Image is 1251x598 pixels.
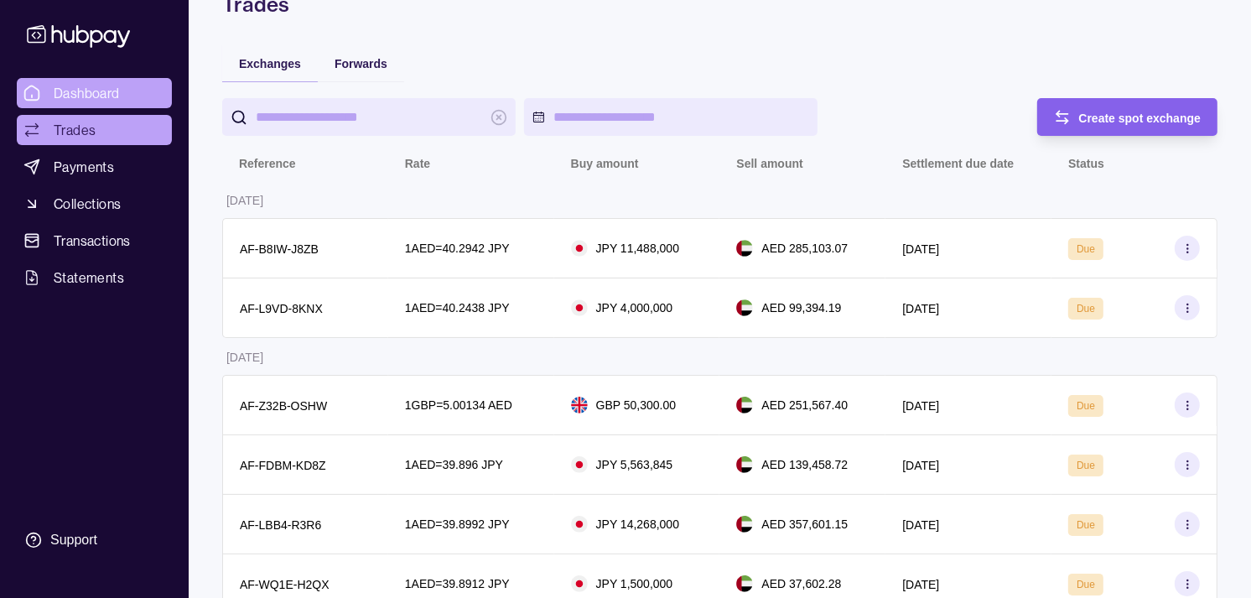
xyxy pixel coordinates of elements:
span: Forwards [335,57,387,70]
p: AED 251,567.40 [761,396,848,414]
p: GBP 50,300.00 [596,396,676,414]
p: JPY 5,563,845 [596,455,673,474]
p: JPY 4,000,000 [596,299,673,317]
p: [DATE] [902,302,939,315]
img: ae [736,516,753,533]
p: 1 AED = 39.8912 JPY [405,575,510,593]
input: search [256,98,482,136]
div: Support [50,531,97,549]
a: Transactions [17,226,172,256]
p: [DATE] [902,242,939,256]
p: AED 285,103.07 [761,239,848,257]
p: 1 GBP = 5.00134 AED [405,396,512,414]
span: Trades [54,120,96,140]
img: jp [571,516,588,533]
p: Rate [405,157,430,170]
a: Trades [17,115,172,145]
a: Support [17,523,172,558]
span: Due [1077,400,1095,412]
p: 1 AED = 40.2942 JPY [405,239,510,257]
span: Due [1077,519,1095,531]
p: 1 AED = 39.896 JPY [405,455,503,474]
img: ae [736,456,753,473]
p: JPY 14,268,000 [596,515,679,533]
button: Create spot exchange [1037,98,1218,136]
p: [DATE] [902,399,939,413]
span: Payments [54,157,114,177]
img: ae [736,575,753,592]
p: [DATE] [902,578,939,591]
p: Status [1068,157,1104,170]
p: Sell amount [736,157,802,170]
p: AED 357,601.15 [761,515,848,533]
img: ae [736,397,753,413]
p: AED 99,394.19 [761,299,841,317]
p: JPY 1,500,000 [596,575,673,593]
span: Collections [54,194,121,214]
span: Due [1077,243,1095,255]
a: Payments [17,152,172,182]
p: Settlement due date [902,157,1014,170]
span: Exchanges [239,57,301,70]
p: [DATE] [902,518,939,532]
p: AF-B8IW-J8ZB [240,242,319,256]
img: jp [571,240,588,257]
p: 1 AED = 40.2438 JPY [405,299,510,317]
a: Dashboard [17,78,172,108]
p: [DATE] [226,194,263,207]
span: Due [1077,460,1095,471]
p: Reference [239,157,296,170]
p: AF-L9VD-8KNX [240,302,323,315]
img: jp [571,575,588,592]
p: Buy amount [571,157,639,170]
p: AF-FDBM-KD8Z [240,459,326,472]
p: AF-LBB4-R3R6 [240,518,321,532]
img: jp [571,299,588,316]
span: Due [1077,579,1095,590]
p: AED 139,458.72 [761,455,848,474]
p: [DATE] [226,351,263,364]
p: AF-Z32B-OSHW [240,399,327,413]
a: Collections [17,189,172,219]
span: Due [1077,303,1095,315]
p: AED 37,602.28 [761,575,841,593]
span: Transactions [54,231,131,251]
p: 1 AED = 39.8992 JPY [405,515,510,533]
img: jp [571,456,588,473]
img: gb [571,397,588,413]
span: Dashboard [54,83,120,103]
img: ae [736,299,753,316]
span: Create spot exchange [1079,112,1202,125]
img: ae [736,240,753,257]
p: JPY 11,488,000 [596,239,679,257]
span: Statements [54,268,124,288]
p: [DATE] [902,459,939,472]
a: Statements [17,263,172,293]
p: AF-WQ1E-H2QX [240,578,330,591]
